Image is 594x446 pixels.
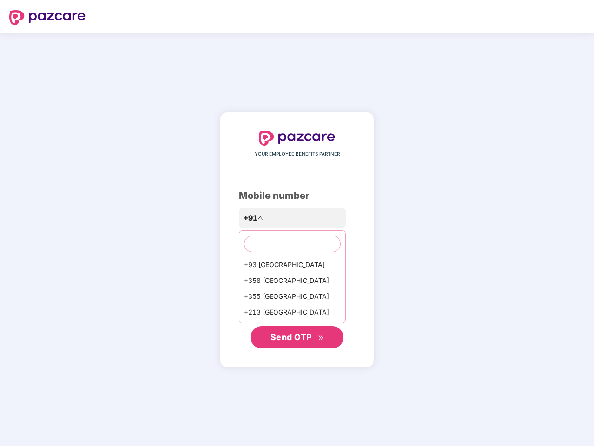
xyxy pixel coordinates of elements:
img: logo [259,131,335,146]
div: +355 [GEOGRAPHIC_DATA] [239,289,345,304]
div: +1684 AmericanSamoa [239,320,345,336]
span: YOUR EMPLOYEE BENEFITS PARTNER [255,151,340,158]
div: +358 [GEOGRAPHIC_DATA] [239,273,345,289]
span: up [257,215,263,221]
span: +91 [244,212,257,224]
div: Mobile number [239,189,355,203]
span: Send OTP [271,332,312,342]
div: +93 [GEOGRAPHIC_DATA] [239,257,345,273]
div: +213 [GEOGRAPHIC_DATA] [239,304,345,320]
button: Send OTPdouble-right [251,326,343,348]
img: logo [9,10,86,25]
span: double-right [318,335,324,341]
